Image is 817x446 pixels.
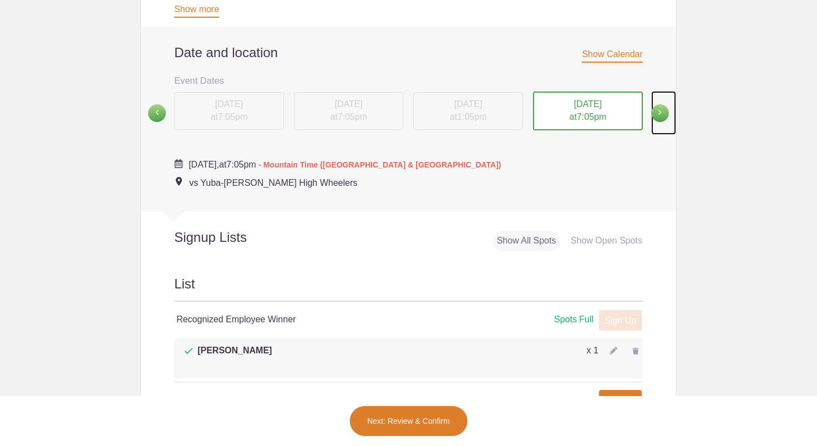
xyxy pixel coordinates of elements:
[174,72,643,89] h3: Event Dates
[577,112,606,121] span: 7:05pm
[349,406,468,437] button: Next: Review & Confirm
[189,160,219,169] span: [DATE],
[491,395,589,404] span: Unlimited spots available
[582,49,642,63] span: Show Calendar
[574,99,602,109] span: [DATE]
[632,348,639,354] img: Trash gray
[174,44,643,61] h2: Date and location
[197,344,272,371] span: [PERSON_NAME]
[185,348,193,354] img: Check dark green
[226,160,256,169] span: 7:05pm
[566,231,647,251] div: Show Open Spots
[189,178,357,187] span: vs Yuba-[PERSON_NAME] High Wheelers
[533,92,643,130] div: at
[176,177,182,186] img: Event location
[493,231,561,251] div: Show All Spots
[176,313,408,326] h4: Recognized Employee Winner
[141,229,319,246] h2: Signup Lists
[586,344,598,357] p: x 1
[532,91,643,131] button: [DATE] at7:05pm
[554,313,593,327] div: Spots Full
[599,390,642,410] a: Sign Up
[174,4,219,18] a: Show more
[174,275,643,302] h2: List
[174,159,183,168] img: Cal purple
[258,160,501,169] span: - Mountain Time ([GEOGRAPHIC_DATA] & [GEOGRAPHIC_DATA])
[176,393,408,407] h4: Unclaimed Tickets Drawing
[610,347,617,354] img: Pencil gray
[189,160,501,169] span: at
